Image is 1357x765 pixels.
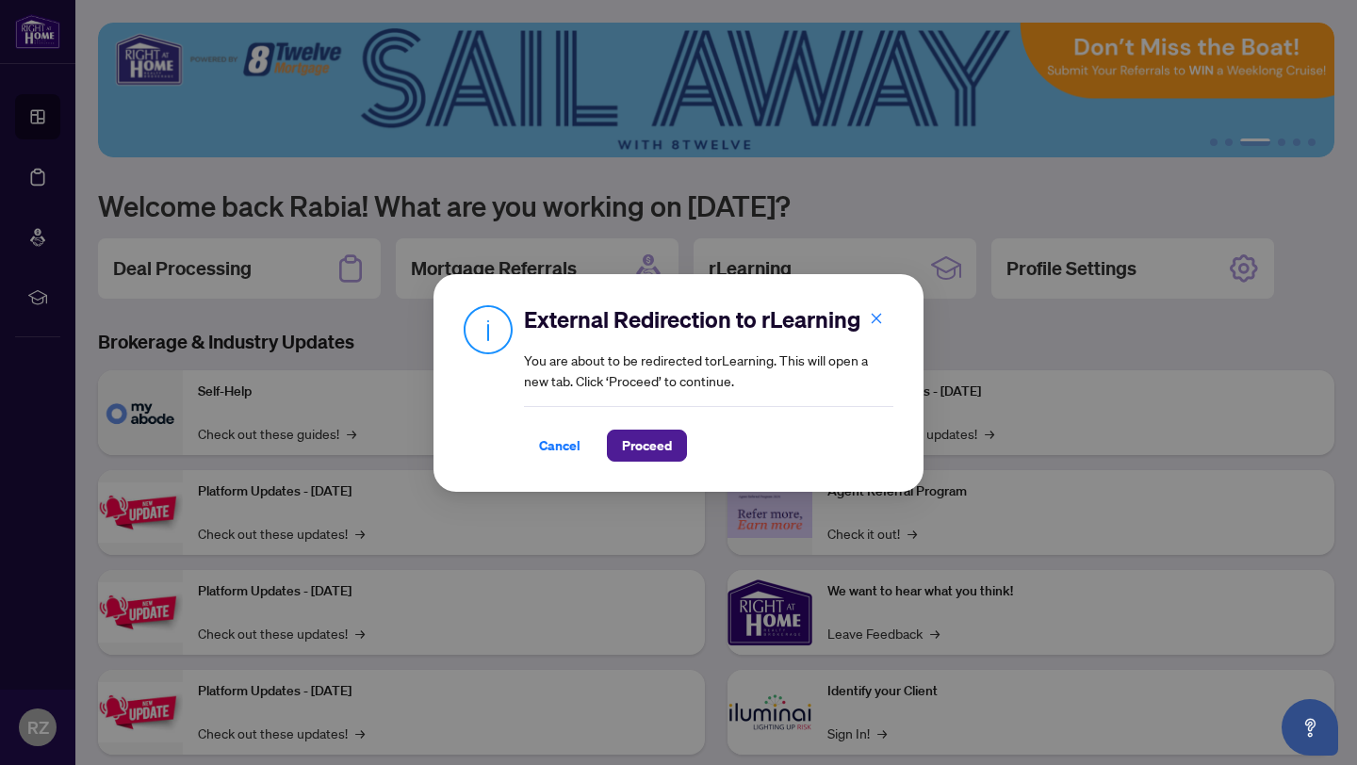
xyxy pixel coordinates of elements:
[870,311,883,324] span: close
[539,431,580,461] span: Cancel
[607,430,687,462] button: Proceed
[524,304,893,334] h2: External Redirection to rLearning
[524,430,596,462] button: Cancel
[1282,699,1338,756] button: Open asap
[464,304,513,354] img: Info Icon
[622,431,672,461] span: Proceed
[524,304,893,462] div: You are about to be redirected to rLearning . This will open a new tab. Click ‘Proceed’ to continue.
